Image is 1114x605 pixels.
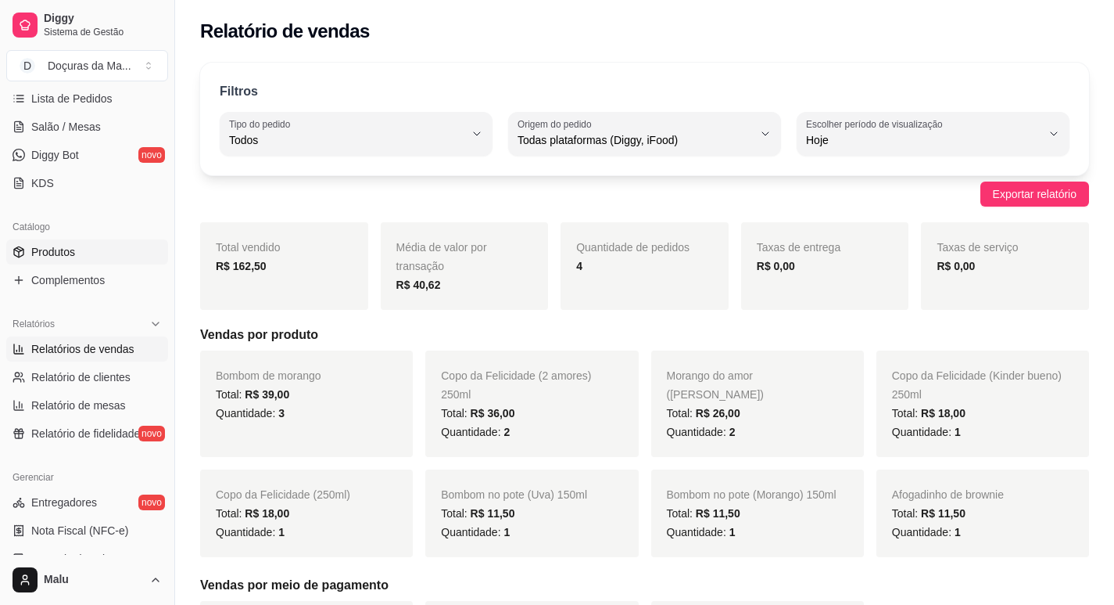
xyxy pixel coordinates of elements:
h5: Vendas por produto [200,326,1089,344]
span: 2 [503,426,510,438]
span: Hoje [806,132,1041,148]
span: 1 [503,526,510,538]
span: Bombom no pote (Morango) 150ml [667,488,836,501]
button: Select a team [6,50,168,81]
strong: 4 [576,260,582,272]
span: Entregadores [31,495,97,510]
span: Total: [441,507,514,520]
span: Copo da Felicidade (2 amores) 250ml [441,369,591,401]
a: Produtos [6,239,168,265]
a: Relatório de clientes [6,365,168,390]
div: Gerenciar [6,465,168,490]
span: Controle de caixa [31,551,116,567]
span: Relatório de clientes [31,369,131,385]
span: Morango do amor ([PERSON_NAME]) [667,369,764,401]
span: Lista de Pedidos [31,91,113,106]
span: Quantidade: [667,426,736,438]
span: 1 [955,526,961,538]
a: Complementos [6,268,168,293]
span: KDS [31,175,54,191]
span: Quantidade: [892,426,961,438]
span: Copo da Felicidade (250ml) [216,488,350,501]
span: Média de valor por transação [396,241,487,272]
span: Diggy Bot [31,147,79,163]
span: R$ 18,00 [245,507,289,520]
a: Diggy Botnovo [6,142,168,167]
span: Malu [44,573,143,587]
button: Exportar relatório [980,182,1089,207]
a: Relatório de fidelidadenovo [6,421,168,446]
span: R$ 18,00 [921,407,965,420]
a: Relatório de mesas [6,393,168,418]
span: R$ 11,50 [471,507,515,520]
strong: R$ 40,62 [396,279,441,291]
span: Quantidade de pedidos [576,241,690,254]
span: Relatórios [13,318,55,330]
a: Lista de Pedidos [6,86,168,111]
span: 1 [729,526,736,538]
a: Relatórios de vendas [6,337,168,362]
strong: R$ 0,00 [757,260,795,272]
span: Total vendido [216,241,281,254]
span: R$ 26,00 [696,407,740,420]
span: Quantidade: [892,526,961,538]
span: R$ 11,50 [921,507,965,520]
button: Origem do pedidoTodas plataformas (Diggy, iFood) [508,112,781,156]
span: Sistema de Gestão [44,26,162,38]
a: Controle de caixa [6,546,168,571]
h5: Vendas por meio de pagamento [200,576,1089,595]
span: Salão / Mesas [31,119,101,135]
span: Total: [667,507,740,520]
span: Relatório de fidelidade [31,426,140,441]
span: Todas plataformas (Diggy, iFood) [518,132,753,148]
label: Origem do pedido [518,117,596,131]
span: Bombom de morango [216,369,321,382]
span: Produtos [31,244,75,260]
span: Relatórios de vendas [31,341,134,357]
span: Exportar relatório [993,185,1076,203]
span: Quantidade: [216,526,285,538]
span: Total: [216,388,289,401]
span: 2 [729,426,736,438]
span: Relatório de mesas [31,398,126,413]
span: R$ 36,00 [471,407,515,420]
p: Filtros [220,82,258,101]
strong: R$ 0,00 [937,260,975,272]
span: 3 [278,407,285,420]
span: Afogadinho de brownie [892,488,1004,501]
a: KDS [6,171,168,196]
span: Total: [667,407,740,420]
span: Total: [441,407,514,420]
span: Quantidade: [216,407,285,420]
span: Total: [892,507,965,520]
span: Quantidade: [441,526,510,538]
a: Entregadoresnovo [6,490,168,515]
span: Diggy [44,12,162,26]
a: DiggySistema de Gestão [6,6,168,44]
span: R$ 11,50 [696,507,740,520]
span: Todos [229,132,464,148]
span: Quantidade: [667,526,736,538]
label: Tipo do pedido [229,117,296,131]
div: Doçuras da Ma ... [48,58,131,74]
div: Catálogo [6,214,168,239]
span: R$ 39,00 [245,388,289,401]
label: Escolher período de visualização [806,117,947,131]
button: Tipo do pedidoTodos [220,112,493,156]
span: Copo da Felicidade (Kinder bueno) 250ml [892,369,1062,401]
span: Total: [892,407,965,420]
strong: R$ 162,50 [216,260,267,272]
span: Nota Fiscal (NFC-e) [31,523,128,538]
span: D [20,58,35,74]
span: 1 [955,426,961,438]
a: Salão / Mesas [6,114,168,139]
span: Total: [216,507,289,520]
button: Malu [6,561,168,599]
span: 1 [278,526,285,538]
h2: Relatório de vendas [200,19,370,44]
span: Taxas de entrega [757,241,840,254]
span: Bombom no pote (Uva) 150ml [441,488,587,501]
button: Escolher período de visualizaçãoHoje [797,112,1069,156]
a: Nota Fiscal (NFC-e) [6,518,168,543]
span: Taxas de serviço [937,241,1018,254]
